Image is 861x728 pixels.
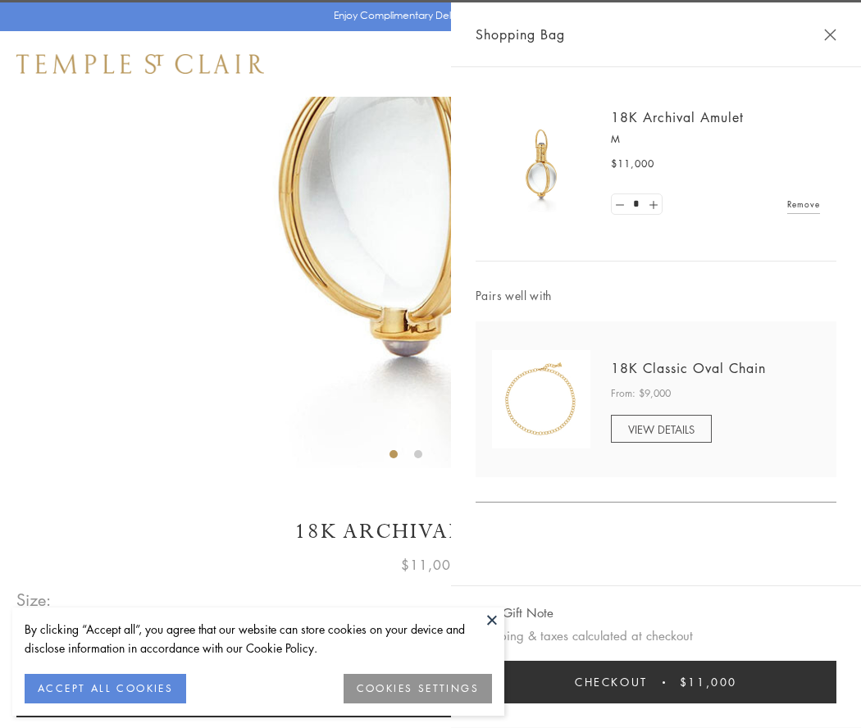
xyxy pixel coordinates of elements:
[611,359,766,377] a: 18K Classic Oval Chain
[16,517,845,546] h1: 18K Archival Amulet
[476,603,553,623] button: Add Gift Note
[25,620,492,657] div: By clicking “Accept all”, you agree that our website can store cookies on your device and disclos...
[492,350,590,448] img: N88865-OV18
[401,554,460,576] span: $11,000
[476,626,836,646] p: Shipping & taxes calculated at checkout
[680,673,737,691] span: $11,000
[476,24,565,45] span: Shopping Bag
[645,194,661,215] a: Set quantity to 2
[25,674,186,703] button: ACCEPT ALL COOKIES
[611,156,654,172] span: $11,000
[824,29,836,41] button: Close Shopping Bag
[344,674,492,703] button: COOKIES SETTINGS
[611,385,671,402] span: From: $9,000
[611,415,712,443] a: VIEW DETAILS
[628,421,695,437] span: VIEW DETAILS
[492,115,590,213] img: 18K Archival Amulet
[611,131,820,148] p: M
[16,54,264,74] img: Temple St. Clair
[611,108,744,126] a: 18K Archival Amulet
[16,586,52,613] span: Size:
[476,286,836,305] span: Pairs well with
[334,7,520,24] p: Enjoy Complimentary Delivery & Returns
[575,673,648,691] span: Checkout
[612,194,628,215] a: Set quantity to 0
[476,661,836,703] button: Checkout $11,000
[787,195,820,213] a: Remove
